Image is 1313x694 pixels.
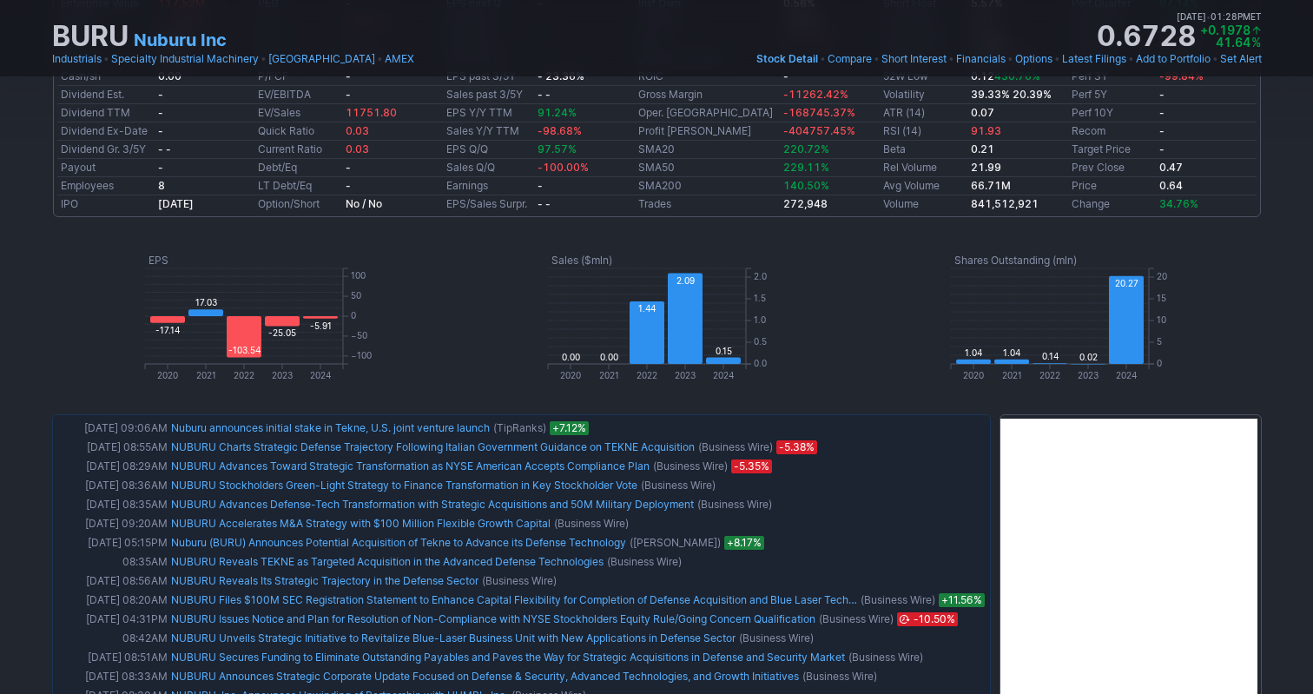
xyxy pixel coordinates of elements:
[971,197,1039,210] b: 841,512,921
[346,142,369,155] span: 0.03
[1062,50,1126,68] a: Latest Filings
[171,536,626,549] a: Nuburu (BURU) Announces Potential Acquisition of Tekne to Advance its Defense Technology
[57,85,155,103] td: Dividend Est.
[1157,271,1167,281] text: 20
[234,370,254,380] text: 2022
[1212,50,1218,68] span: •
[52,23,129,50] h1: BURU
[724,536,764,550] span: +8.17%
[171,593,1125,606] a: NUBURU Files $100M SEC Registration Statement to Enhance Capital Flexibility for Completion of De...
[171,670,799,683] a: NUBURU Announces Strategic Corporate Update Focused on Defense & Security, Advanced Technologies,...
[56,495,169,514] td: [DATE] 08:35AM
[635,195,780,213] td: Trades
[630,534,721,552] span: ([PERSON_NAME])
[783,197,828,210] b: 272,948
[676,274,694,285] text: 2.09
[783,106,855,119] span: -168745.37%
[635,122,780,140] td: Profit [PERSON_NAME]
[1220,50,1262,68] a: Set Alert
[637,370,657,380] text: 2022
[754,358,767,368] text: 0.0
[756,52,818,65] span: Stock Detail
[635,158,780,176] td: SMA50
[254,85,342,103] td: EV/EBITDA
[971,179,1011,192] b: 66.71M
[550,421,589,435] span: +7.12%
[783,179,829,192] span: 140.50%
[1097,23,1196,50] strong: 0.6728
[443,103,534,122] td: EPS Y/Y TTM
[848,649,923,666] span: (Business Wire)
[880,103,967,122] td: ATR (14)
[713,370,734,380] text: 2024
[635,85,780,103] td: Gross Margin
[538,88,551,101] small: - -
[157,370,178,380] text: 2020
[346,124,369,137] span: 0.03
[171,612,815,625] a: NUBURU Issues Notice and Plan for Resolution of Non-Compliance with NYSE Stockholders Equity Rule...
[739,630,814,647] span: (Business Wire)
[1251,35,1261,50] span: %
[820,50,826,68] span: •
[171,631,736,644] a: NUBURU Unveils Strategic Initiative to Revitalize Blue-Laser Business Unit with New Applications ...
[538,197,551,210] small: - -
[56,552,169,572] td: 08:35AM
[880,195,967,213] td: Volume
[1177,9,1262,24] span: [DATE] 01:28PM ET
[1068,176,1156,195] td: Price
[783,124,855,137] span: -404757.45%
[1200,23,1250,37] span: +0.1978
[956,50,1006,68] a: Financials
[971,69,1040,83] b: 0.12
[1159,124,1165,137] b: -
[783,161,829,174] span: 229.11%
[155,325,180,335] text: -17.14
[994,69,1040,83] span: 430.76%
[1128,50,1134,68] span: •
[1136,50,1211,68] a: Add to Portfolio
[1062,52,1126,65] span: Latest Filings
[56,591,169,610] td: [DATE] 08:20AM
[965,347,982,358] text: 1.04
[171,574,478,587] a: NUBURU Reveals Its Strategic Trajectory in the Defense Sector
[698,439,773,456] span: (Business Wire)
[195,370,215,380] text: 2021
[443,85,534,103] td: Sales past 3/5Y
[1159,142,1165,155] b: -
[1015,50,1052,68] a: Options
[948,50,954,68] span: •
[57,103,155,122] td: Dividend TTM
[148,254,168,267] text: EPS
[493,420,546,437] span: (TipRanks)
[861,592,935,609] span: (Business Wire)
[56,533,169,552] td: [DATE] 05:15PM
[268,327,296,338] text: -25.05
[56,610,169,629] td: [DATE] 04:31PM
[635,140,780,158] td: SMA20
[1068,140,1156,158] td: Target Price
[57,176,155,195] td: Employees
[1003,347,1020,358] text: 1.04
[1157,336,1162,347] text: 5
[783,69,788,83] b: -
[653,458,728,475] span: (Business Wire)
[1002,370,1022,380] text: 2021
[309,320,331,330] text: -5.91
[171,459,650,473] a: NUBURU Advances Toward Strategic Transformation as NYSE American Accepts Compliance Plan
[158,106,163,119] b: -
[158,197,194,210] b: [DATE]
[171,517,551,530] a: NUBURU Accelerates M&A Strategy with $100 Million Flexible Growth Capital
[598,370,618,380] text: 2021
[56,572,169,591] td: [DATE] 08:56AM
[268,50,375,68] a: [GEOGRAPHIC_DATA]
[171,555,604,568] a: NUBURU Reveals TEKNE as Targeted Acquisition in the Advanced Defense Technologies
[56,514,169,533] td: [DATE] 09:20AM
[1159,179,1183,192] b: 0.64
[697,496,772,513] span: (Business Wire)
[971,124,1001,137] span: 91.93
[346,106,397,119] span: 11751.80
[1159,69,1204,83] span: -99.84%
[56,476,169,495] td: [DATE] 08:36AM
[783,88,848,101] span: -11262.42%
[346,161,351,174] b: -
